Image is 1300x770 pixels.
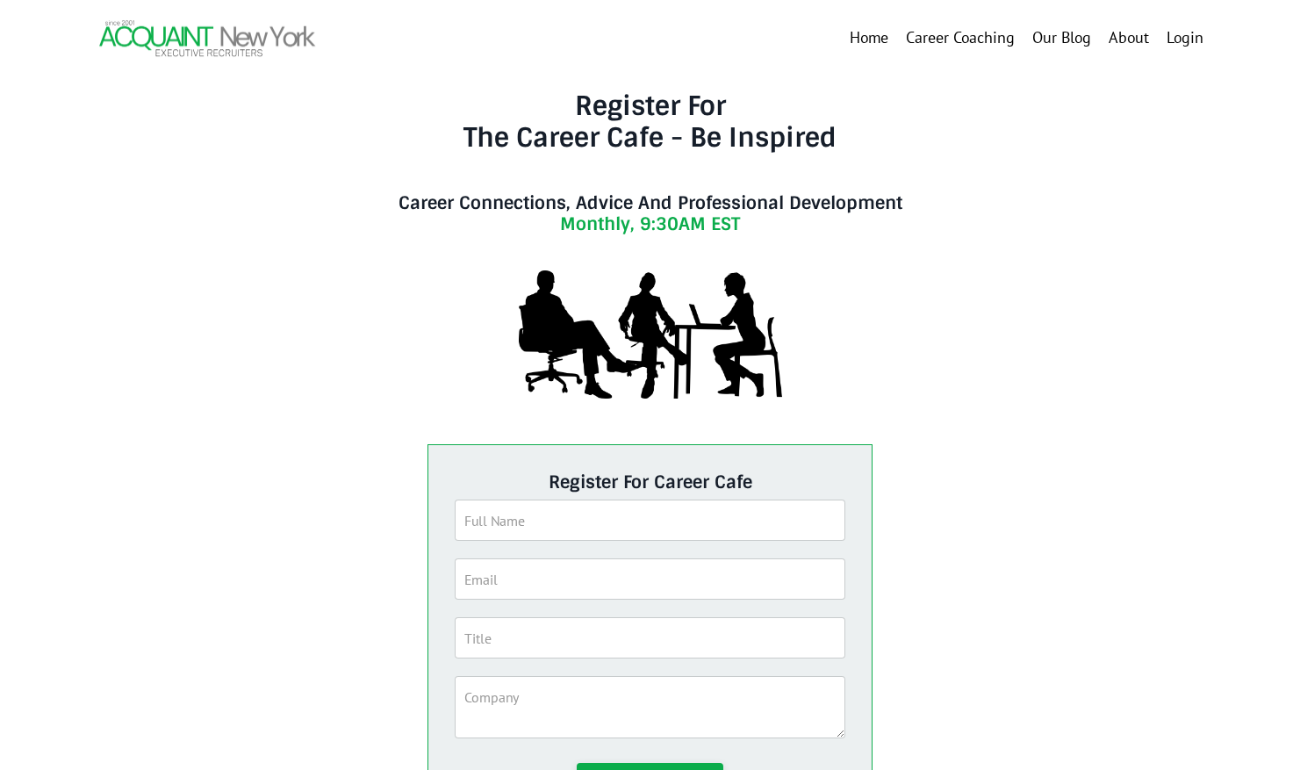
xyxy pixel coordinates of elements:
a: Career Coaching [906,25,1015,51]
a: Home [850,25,888,51]
strong: Career Connections, Advice And Professional Development [399,191,902,214]
input: Email [455,558,846,600]
a: Login [1167,27,1203,47]
input: Title [455,617,846,658]
strong: Monthly, 9:30AM EST [560,212,740,235]
h5: Register For Career Cafe [455,471,846,493]
img: Header Logo [97,18,317,59]
h3: Register For The Career Cafe - Be Inspired [333,90,967,185]
a: Our Blog [1032,25,1091,51]
input: Full Name [455,500,846,541]
a: About [1109,25,1149,51]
